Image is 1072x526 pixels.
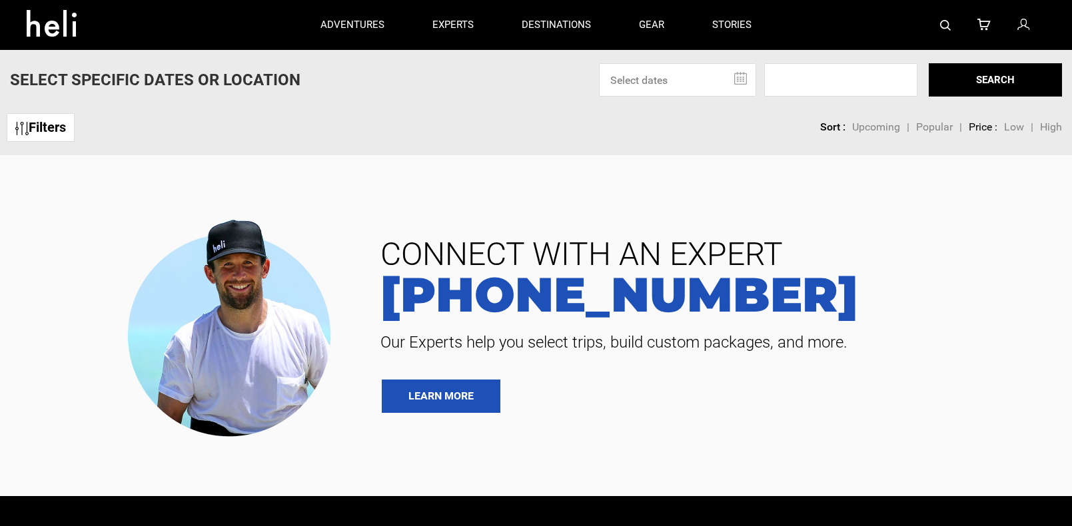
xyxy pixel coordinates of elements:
[852,121,900,133] span: Upcoming
[1031,120,1033,135] li: |
[432,18,474,32] p: experts
[969,120,997,135] li: Price :
[370,238,1052,270] span: CONNECT WITH AN EXPERT
[15,122,29,135] img: btn-icon.svg
[940,20,951,31] img: search-bar-icon.svg
[370,270,1052,318] a: [PHONE_NUMBER]
[522,18,591,32] p: destinations
[117,208,350,443] img: contact our team
[929,63,1062,97] button: SEARCH
[370,332,1052,353] span: Our Experts help you select trips, build custom packages, and more.
[382,380,500,413] a: LEARN MORE
[10,69,300,91] p: Select Specific Dates Or Location
[1040,121,1062,133] span: High
[959,120,962,135] li: |
[7,113,75,142] a: Filters
[916,121,953,133] span: Popular
[907,120,909,135] li: |
[320,18,384,32] p: adventures
[599,63,756,97] input: Select dates
[820,120,845,135] li: Sort :
[1004,121,1024,133] span: Low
